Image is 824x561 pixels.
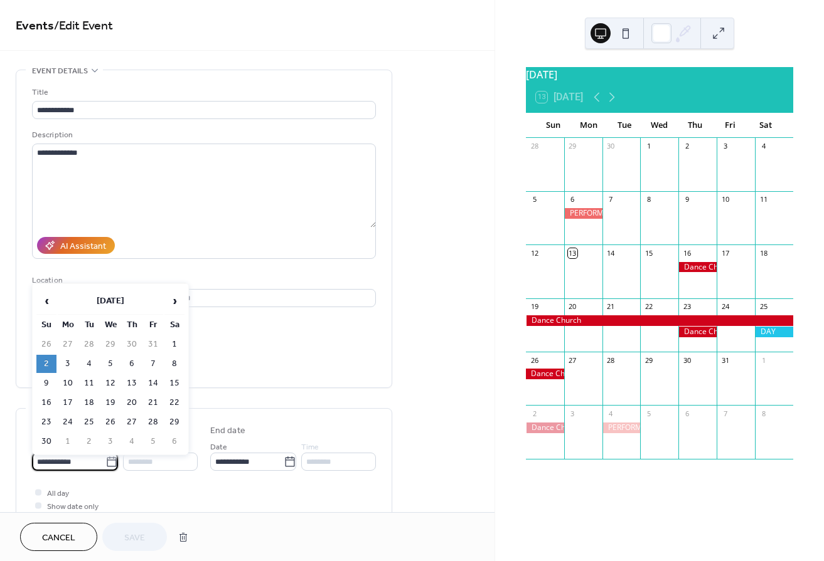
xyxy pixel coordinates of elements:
[644,248,653,258] div: 15
[682,142,692,151] div: 2
[301,441,319,454] span: Time
[530,248,539,258] div: 12
[720,248,730,258] div: 17
[526,369,564,379] div: Dance Church
[759,409,768,418] div: 8
[143,433,163,451] td: 5
[210,424,245,438] div: End date
[759,302,768,312] div: 25
[759,142,768,151] div: 4
[100,316,120,334] th: We
[164,355,185,373] td: 8
[100,413,120,431] td: 26
[642,113,677,138] div: Wed
[36,394,56,412] td: 16
[530,195,539,204] div: 5
[58,413,78,431] td: 24
[530,142,539,151] div: 28
[530,355,539,365] div: 26
[682,355,692,365] div: 30
[759,248,768,258] div: 18
[122,413,142,431] td: 27
[37,237,115,254] button: AI Assistant
[720,409,730,418] div: 7
[644,409,653,418] div: 5
[526,315,793,326] div: Dance Church
[20,523,97,551] button: Cancel
[122,316,142,334] th: Th
[36,355,56,373] td: 2
[644,195,653,204] div: 8
[748,113,783,138] div: Sat
[32,86,373,99] div: Title
[79,374,99,392] td: 11
[32,274,373,287] div: Location
[37,288,56,313] span: ‹
[682,195,692,204] div: 9
[58,355,78,373] td: 3
[164,335,185,354] td: 1
[60,240,106,253] div: AI Assistant
[712,113,747,138] div: Fri
[122,433,142,451] td: 4
[165,288,184,313] span: ›
[79,335,99,354] td: 28
[58,394,78,412] td: 17
[36,316,56,334] th: Su
[79,413,99,431] td: 25
[164,433,185,451] td: 6
[100,394,120,412] td: 19
[122,355,142,373] td: 6
[759,355,768,365] div: 1
[164,316,185,334] th: Sa
[644,142,653,151] div: 1
[720,355,730,365] div: 31
[79,433,99,451] td: 2
[58,316,78,334] th: Mo
[143,355,163,373] td: 7
[564,208,602,219] div: PERFORMANCE: Channel 13
[568,195,577,204] div: 6
[54,14,113,38] span: / Edit Event
[47,500,99,513] span: Show date only
[720,142,730,151] div: 3
[678,327,717,337] div: Dance Church
[568,302,577,312] div: 20
[143,374,163,392] td: 14
[16,14,54,38] a: Events
[568,142,577,151] div: 29
[100,374,120,392] td: 12
[58,374,78,392] td: 10
[606,409,616,418] div: 4
[100,335,120,354] td: 29
[47,487,69,500] span: All day
[682,302,692,312] div: 23
[677,113,712,138] div: Thu
[36,413,56,431] td: 23
[58,288,163,315] th: [DATE]
[606,355,616,365] div: 28
[678,262,717,273] div: Dance Church
[606,195,616,204] div: 7
[143,335,163,354] td: 31
[720,302,730,312] div: 24
[164,413,185,431] td: 29
[100,355,120,373] td: 5
[210,441,227,454] span: Date
[602,422,641,433] div: PERFORMANCE: Channel 13
[100,433,120,451] td: 3
[122,394,142,412] td: 20
[36,433,56,451] td: 30
[759,195,768,204] div: 11
[682,248,692,258] div: 16
[571,113,606,138] div: Mon
[530,302,539,312] div: 19
[32,65,88,78] span: Event details
[530,409,539,418] div: 2
[58,335,78,354] td: 27
[682,409,692,418] div: 6
[606,248,616,258] div: 14
[755,327,793,337] div: DAY
[143,413,163,431] td: 28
